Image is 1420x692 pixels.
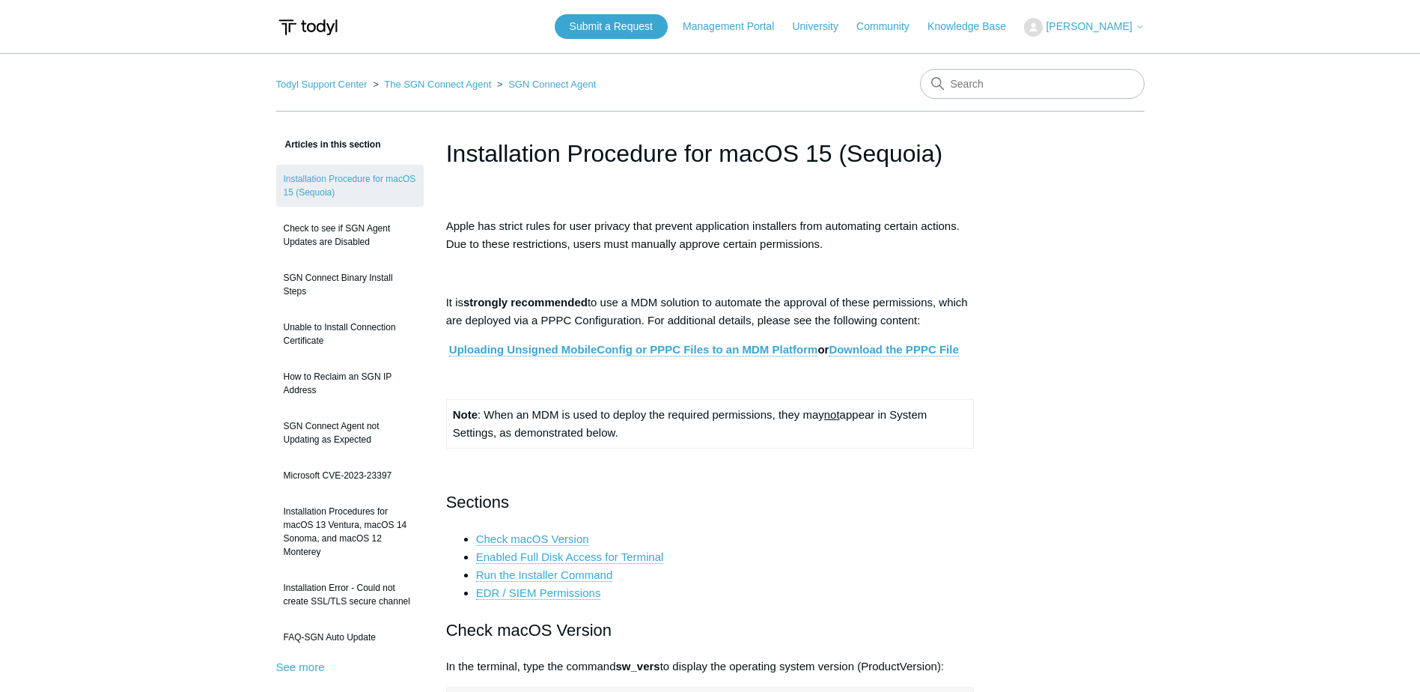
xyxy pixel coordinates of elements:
[276,661,325,673] a: See more
[276,313,424,355] a: Unable to Install Connection Certificate
[276,79,368,90] a: Todyl Support Center
[446,658,975,676] p: In the terminal, type the command to display the operating system version (ProductVersion):
[824,408,840,421] span: not
[276,497,424,566] a: Installation Procedures for macOS 13 Ventura, macOS 14 Sonoma, and macOS 12 Monterey
[856,19,924,34] a: Community
[276,574,424,616] a: Installation Error - Could not create SSL/TLS secure channel
[476,550,664,564] a: Enabled Full Disk Access for Terminal
[276,79,371,90] li: Todyl Support Center
[683,19,789,34] a: Management Portal
[384,79,491,90] a: The SGN Connect Agent
[446,617,975,643] h2: Check macOS Version
[276,264,424,306] a: SGN Connect Binary Install Steps
[1046,20,1132,32] span: [PERSON_NAME]
[615,660,659,673] strong: sw_vers
[453,408,478,421] strong: Note
[449,343,959,356] strong: or
[476,586,601,600] a: EDR / SIEM Permissions
[829,343,958,356] a: Download the PPPC File
[446,217,975,253] p: Apple has strict rules for user privacy that prevent application installers from automating certa...
[276,461,424,490] a: Microsoft CVE-2023-23397
[370,79,494,90] li: The SGN Connect Agent
[449,343,818,356] a: Uploading Unsigned MobileConfig or PPPC Files to an MDM Platform
[276,13,340,41] img: Todyl Support Center Help Center home page
[446,294,975,330] p: It is to use a MDM solution to automate the approval of these permissions, which are deployed via...
[276,139,381,150] span: Articles in this section
[276,623,424,652] a: FAQ-SGN Auto Update
[476,532,589,546] a: Check macOS Version
[446,489,975,515] h2: Sections
[276,362,424,404] a: How to Reclaim an SGN IP Address
[446,136,975,172] h1: Installation Procedure for macOS 15 (Sequoia)
[927,19,1021,34] a: Knowledge Base
[508,79,596,90] a: SGN Connect Agent
[276,412,424,454] a: SGN Connect Agent not Updating as Expected
[494,79,596,90] li: SGN Connect Agent
[476,568,613,582] a: Run the Installer Command
[555,14,668,39] a: Submit a Request
[920,69,1145,99] input: Search
[276,165,424,207] a: Installation Procedure for macOS 15 (Sequoia)
[792,19,853,34] a: University
[463,296,588,309] strong: strongly recommended
[276,214,424,256] a: Check to see if SGN Agent Updates are Disabled
[446,400,974,449] td: : When an MDM is used to deploy the required permissions, they may appear in System Settings, as ...
[1024,18,1144,37] button: [PERSON_NAME]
